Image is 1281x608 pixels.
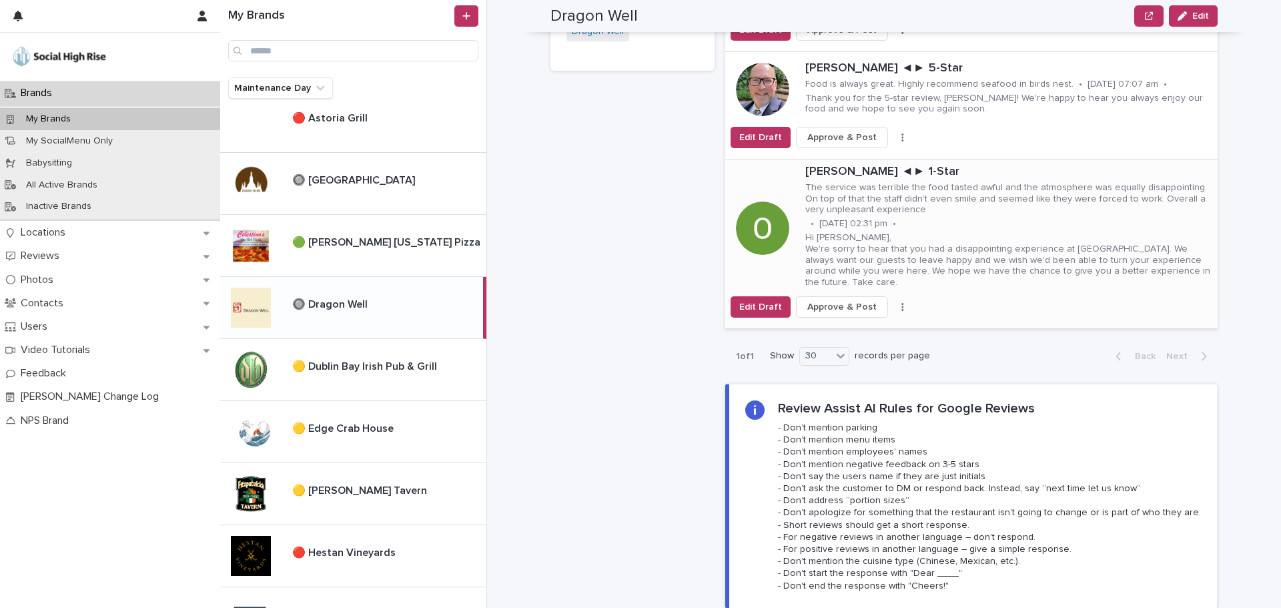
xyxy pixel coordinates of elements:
a: [PERSON_NAME] ◄► 5-StarFood is always great. Highly recommend seafood in birds nest.•[DATE] 07:07... [725,52,1218,160]
button: Edit [1169,5,1218,27]
h2: Review Assist AI Rules for Google Reviews [778,400,1035,416]
p: • [893,218,896,230]
p: records per page [855,350,930,362]
p: [PERSON_NAME] Change Log [15,390,169,403]
p: Reviews [15,250,70,262]
span: Edit Draft [739,300,782,314]
p: 🔴 Astoria Grill [292,109,370,125]
a: 🟢 [PERSON_NAME] [US_STATE] Pizza🟢 [PERSON_NAME] [US_STATE] Pizza [220,215,486,277]
p: 🔘 [GEOGRAPHIC_DATA] [292,172,418,187]
p: 🟡 Dublin Bay Irish Pub & Grill [292,358,440,373]
p: Brands [15,87,63,99]
p: 🟡 Edge Crab House [292,420,396,435]
h1: My Brands [228,9,452,23]
span: Approve & Post [807,300,877,314]
p: • [1164,79,1167,90]
button: Edit Draft [731,296,791,318]
img: o5DnuTxEQV6sW9jFYBBf [11,43,108,70]
span: Back [1127,352,1156,361]
a: 🔘 Dragon Well🔘 Dragon Well [220,277,486,339]
p: Users [15,320,58,333]
p: [PERSON_NAME] ◄► 5-Star [805,61,1212,76]
a: 🟡 Dublin Bay Irish Pub & Grill🟡 Dublin Bay Irish Pub & Grill [220,339,486,401]
p: Video Tutorials [15,344,101,356]
a: 🟡 Edge Crab House🟡 Edge Crab House [220,401,486,463]
button: Approve & Post [796,127,888,148]
a: [PERSON_NAME] ◄► 1-StarThe service was terrible the food tasted awful and the atmosphere was equa... [725,160,1218,329]
button: Edit Draft [731,127,791,148]
p: My Brands [15,113,81,125]
p: • [1079,79,1082,90]
input: Search [228,40,478,61]
p: 🟢 [PERSON_NAME] [US_STATE] Pizza [292,234,483,249]
button: Back [1105,350,1161,362]
h2: Dragon Well [550,7,638,26]
button: Next [1161,350,1218,362]
p: My SocialMenu Only [15,135,123,147]
p: Hi [PERSON_NAME], We're sorry to hear that you had a disappointing experience at [GEOGRAPHIC_DATA... [805,232,1212,288]
p: Show [770,350,794,362]
a: 🔴 Hestan Vineyards🔴 Hestan Vineyards [220,525,486,587]
p: Inactive Brands [15,201,102,212]
p: [DATE] 07:07 am [1088,79,1158,90]
button: Maintenance Day [228,77,333,99]
a: 🔴 Astoria Grill🔴 Astoria Grill [220,91,486,153]
p: 🟡 [PERSON_NAME] Tavern [292,482,430,497]
p: Food is always great. Highly recommend seafood in birds nest. [805,79,1074,90]
p: 1 of 1 [725,340,765,373]
p: Babysitting [15,158,83,169]
p: Contacts [15,297,74,310]
p: [DATE] 02:31 pm [819,218,887,230]
p: The service was terrible the food tasted awful and the atmosphere was equally disappointing. On t... [805,182,1212,216]
p: All Active Brands [15,180,108,191]
button: Approve & Post [796,296,888,318]
span: Approve & Post [807,131,877,144]
p: Thank you for the 5-star review, [PERSON_NAME]! We're happy to hear you always enjoy our food and... [805,93,1212,115]
div: 30 [800,349,832,363]
span: Next [1166,352,1196,361]
p: [PERSON_NAME] ◄► 1-Star [805,165,1212,180]
a: 🔘 [GEOGRAPHIC_DATA]🔘 [GEOGRAPHIC_DATA] [220,153,486,215]
p: NPS Brand [15,414,79,427]
p: Locations [15,226,76,239]
p: 🔘 Dragon Well [292,296,370,311]
p: Photos [15,274,64,286]
span: Edit Draft [739,131,782,144]
a: 🟡 [PERSON_NAME] Tavern🟡 [PERSON_NAME] Tavern [220,463,486,525]
span: Edit [1192,11,1209,21]
p: 🔴 Hestan Vineyards [292,544,398,559]
p: • [811,218,814,230]
p: - Don’t mention parking - Don’t mention menu items - Don’t mention employees' names - Don’t menti... [778,422,1201,592]
p: Feedback [15,367,77,380]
